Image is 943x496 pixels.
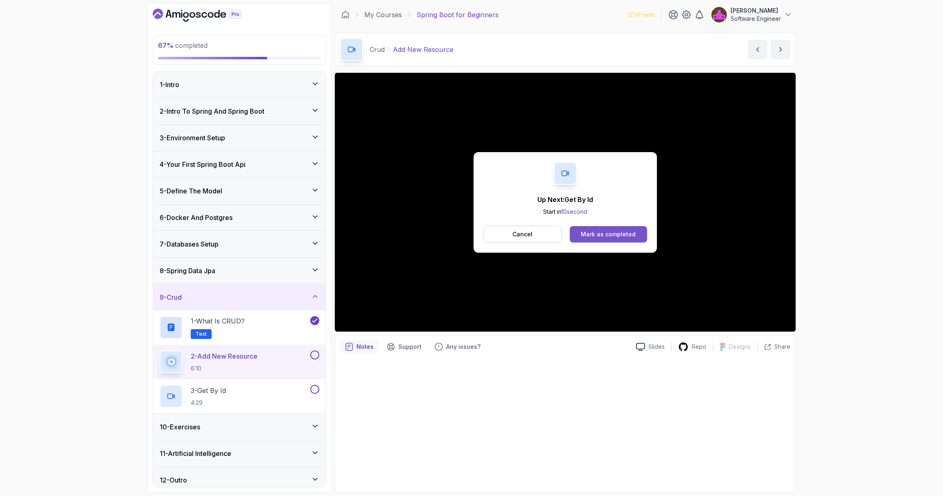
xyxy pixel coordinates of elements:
[153,98,326,124] button: 2-Intro To Spring And Spring Boot
[153,178,326,204] button: 5-Define The Model
[692,343,706,351] p: Repo
[771,40,790,59] button: next content
[160,422,200,432] h3: 10 - Exercises
[731,15,781,23] p: Software Engineer
[629,343,671,351] a: Slides
[191,316,245,326] p: 1 - What is CRUD?
[160,266,215,276] h3: 8 - Spring Data Jpa
[382,340,426,353] button: Support button
[160,316,319,339] button: 1-What is CRUD?Text
[160,292,182,302] h3: 9 - Crud
[570,226,647,242] button: Mark as completed
[160,106,264,116] h3: 2 - Intro To Spring And Spring Boot
[153,125,326,151] button: 3-Environment Setup
[153,440,326,467] button: 11-Artificial Intelligence
[160,213,232,222] h3: 6 - Docker And Postgres
[774,343,790,351] p: Share
[729,343,751,351] p: Designs
[153,231,326,257] button: 7-Databases Setup
[191,399,226,407] p: 4:29
[160,159,246,169] h3: 4 - Your First Spring Boot Api
[757,343,790,351] button: Share
[153,414,326,440] button: 10-Exercises
[191,386,226,395] p: 3 - Get By Id
[153,467,326,493] button: 12-Outro
[446,343,481,351] p: Any issues?
[160,449,231,458] h3: 11 - Artificial Intelligence
[191,364,257,373] p: 6:10
[335,73,796,332] iframe: 1 - Add New Resource
[512,230,532,238] p: Cancel
[731,7,781,15] p: [PERSON_NAME]
[417,10,499,20] p: Spring Boot for Beginners
[158,41,208,49] span: completed
[672,342,713,352] a: Repo
[160,133,225,143] h3: 3 - Environment Setup
[160,80,179,90] h3: 1 - Intro
[153,204,326,231] button: 6-Docker And Postgres
[648,343,665,351] p: Slides
[537,195,593,204] p: Up Next: Get By Id
[153,151,326,177] button: 4-Your First Spring Boot Api
[627,11,655,19] p: 1214 Points
[153,72,326,98] button: 1-Intro
[191,351,257,361] p: 2 - Add New Resource
[430,340,485,353] button: Feedback button
[711,7,727,22] img: user profile image
[483,226,562,243] button: Cancel
[196,331,207,337] span: Text
[160,475,187,485] h3: 12 - Outro
[160,186,222,196] h3: 5 - Define The Model
[160,239,219,249] h3: 7 - Databases Setup
[153,9,261,22] a: Dashboard
[341,11,350,19] a: Dashboard
[356,343,374,351] p: Notes
[398,343,422,351] p: Support
[581,230,636,238] div: Mark as completed
[153,258,326,284] button: 8-Spring Data Jpa
[153,284,326,310] button: 9-Crud
[561,208,587,215] span: 10 second
[160,350,319,373] button: 2-Add New Resource6:10
[711,7,792,23] button: user profile image[PERSON_NAME]Software Engineer
[370,45,385,54] p: Crud
[393,45,453,54] p: Add New Resource
[340,340,379,353] button: notes button
[160,385,319,408] button: 3-Get By Id4:29
[364,10,402,20] a: My Courses
[158,41,174,49] span: 67 %
[748,40,767,59] button: previous content
[537,208,593,216] p: Start in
